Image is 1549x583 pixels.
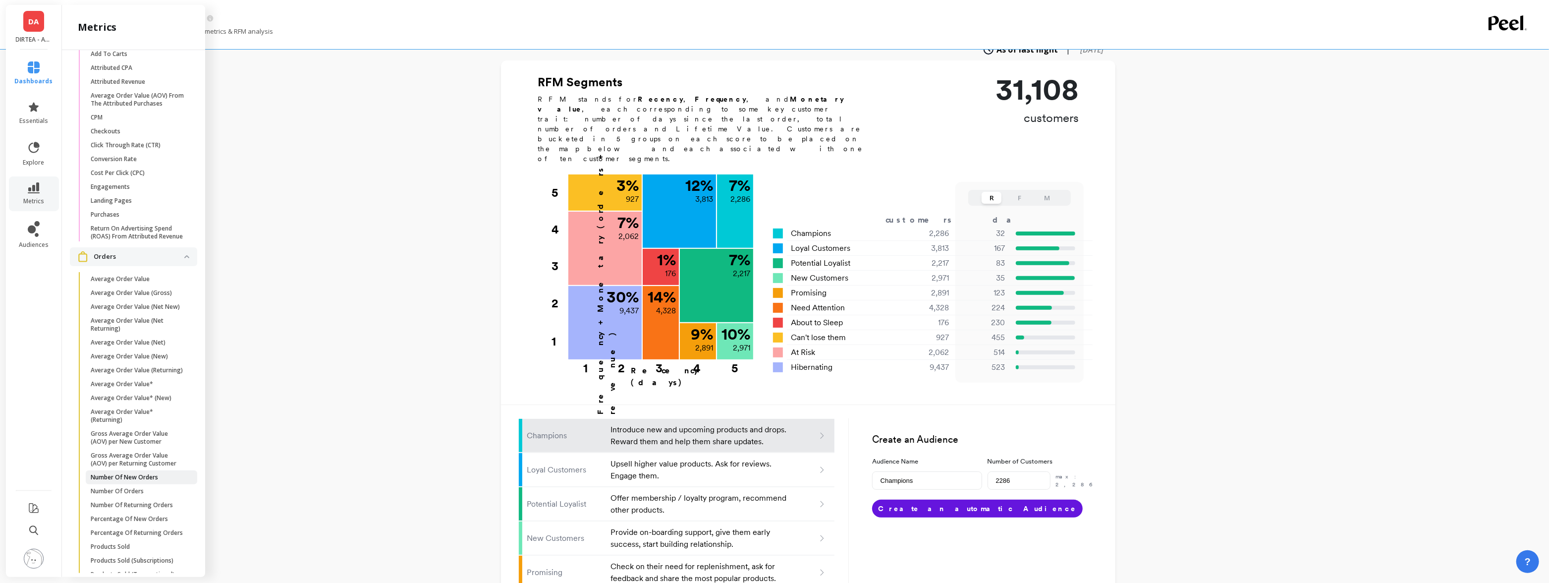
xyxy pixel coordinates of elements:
p: Purchases [91,211,119,219]
p: 123 [961,287,1005,299]
p: Attributed Revenue [91,78,145,86]
span: About to Sleep [791,317,843,329]
span: Loyal Customers [791,242,850,254]
p: 514 [961,347,1005,358]
img: down caret icon [184,255,189,258]
p: Average Order Value* (New) [91,394,171,402]
span: Promising [791,287,827,299]
p: CPM [91,114,103,121]
div: days [993,214,1034,226]
div: 927 [890,332,961,344]
span: ? [1525,555,1531,569]
p: max: 2,286 [1055,472,1098,489]
p: Orders [94,252,184,262]
div: 3 [640,360,678,370]
p: 1 % [657,252,676,268]
div: 2,891 [890,287,961,299]
p: 167 [961,242,1005,254]
p: Gross Average Order Value (AOV) per New Customer [91,430,185,446]
span: explore [23,159,45,167]
div: 2,286 [890,228,961,239]
div: 2 [603,360,641,370]
button: M [1037,192,1057,204]
span: dashboards [15,77,53,85]
p: Introduce new and upcoming products and drops. Reward them and help them share updates. [610,424,788,448]
p: 927 [626,193,639,205]
div: 176 [890,317,961,329]
div: customers [886,214,966,226]
div: 2,971 [890,272,961,284]
p: 7 % [729,252,750,268]
div: 1 [565,360,606,370]
p: Add To Carts [91,50,127,58]
p: 32 [961,228,1005,239]
span: | [1066,44,1070,56]
p: Percentage Of Returning Orders [91,529,183,537]
div: 2 [552,285,567,322]
div: 1 [552,323,567,360]
p: Upsell higher value products. Ask for reviews. Engage them. [610,458,788,482]
p: Return On Advertising Spend (ROAS) From Attributed Revenue [91,225,185,240]
p: New Customers [527,532,605,544]
p: Offer membership / loyalty program, recommend other products. [610,492,788,516]
span: At Risk [791,347,815,358]
p: 2,062 [618,231,639,242]
p: Engagements [91,183,130,191]
p: 2,286 [730,193,750,205]
p: customers [996,110,1079,126]
div: 9,437 [890,361,961,373]
div: 3 [552,248,567,285]
p: Products Sold (Transactional) [91,571,174,579]
h3: Create an Audience [872,433,1098,447]
p: Percentage Of New Orders [91,515,168,523]
p: Provide on-boarding support, give them early success, start building relationship. [610,526,788,550]
span: Hibernating [791,361,832,373]
p: 4,328 [656,305,676,317]
p: Recency (days) [631,365,753,389]
p: 176 [665,268,676,280]
input: e.g. Black friday [872,471,982,490]
span: audiences [19,241,49,249]
p: Number Of New Orders [91,473,158,481]
p: 12 % [685,177,713,193]
p: Average Order Value (Net) [91,339,166,347]
p: 3,813 [695,193,713,205]
p: Click Through Rate (CTR) [91,141,161,149]
span: metrics [23,197,44,205]
p: Attributed CPA [91,64,132,72]
p: Conversion Rate [91,155,137,163]
p: 2,891 [695,342,713,354]
img: profile picture [24,549,44,569]
p: Checkouts [91,127,120,135]
p: 2,217 [733,268,750,280]
span: [DATE] [1080,44,1104,55]
p: Average Order Value (Gross) [91,289,172,297]
p: Frequency + Monetary (orders + revenue) [595,121,618,414]
p: 2,971 [733,342,750,354]
p: Champions [527,430,605,442]
button: ? [1516,550,1539,573]
div: 5 [716,360,753,370]
p: Products Sold (Subscriptions) [91,557,173,565]
p: Products Sold [91,543,130,551]
p: 7 % [729,177,750,193]
p: Average Order Value (Returning) [91,366,183,374]
p: Average Order Value [91,275,150,283]
span: Champions [791,228,831,239]
p: Average Order Value* [91,380,153,388]
p: 3 % [616,177,639,193]
p: Gross Average Order Value (AOV) per Returning Customer [91,452,185,467]
b: Frequency [695,95,746,103]
p: 83 [961,257,1005,269]
div: 2,062 [890,347,961,358]
p: 9,437 [619,305,639,317]
h2: RFM Segments [538,74,875,90]
input: e.g. 500 [988,471,1051,490]
p: Average Order Value (Net Returning) [91,317,185,333]
p: 7 % [617,215,639,231]
span: DA [29,16,39,27]
p: Promising [527,567,605,579]
b: Recency [638,95,683,103]
span: essentials [19,117,48,125]
p: DIRTEA - Amazon [16,36,52,44]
